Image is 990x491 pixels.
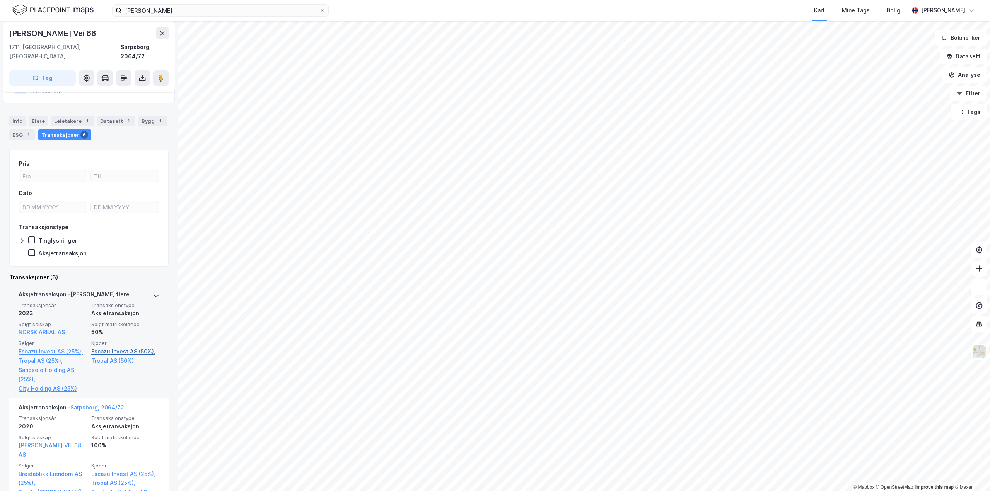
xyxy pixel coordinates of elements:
input: Til [91,170,159,182]
button: Bokmerker [935,30,987,46]
span: Solgt matrikkelandel [91,434,159,441]
a: Tropal AS (50%) [91,356,159,365]
div: Aksjetransaksjon [91,422,159,431]
div: Transaksjonstype [19,223,68,232]
div: Mine Tags [842,6,870,15]
div: Tinglysninger [38,237,77,244]
div: Bolig [887,6,900,15]
div: 1711, [GEOGRAPHIC_DATA], [GEOGRAPHIC_DATA] [9,42,121,61]
div: Sarpsborg, 2064/72 [121,42,169,61]
div: 1 [125,117,132,125]
span: Transaksjonsår [19,302,87,309]
span: Selger [19,340,87,347]
div: 6 [80,131,88,139]
div: Bygg [138,116,167,126]
a: Escazu Invest AS (50%), [91,347,159,356]
button: Datasett [940,49,987,64]
div: Transaksjoner [38,129,91,140]
a: City Holding AS (25%) [19,384,87,393]
span: Transaksjonsår [19,415,87,421]
div: Transaksjoner (6) [9,273,169,282]
div: Info [9,116,26,126]
div: Datasett [97,116,135,126]
div: Aksjetransaksjon - [PERSON_NAME] flere [19,290,130,302]
div: Eiere [29,116,48,126]
div: 50% [91,328,159,337]
span: Solgt selskap [19,321,87,328]
div: Aksjetransaksjon [38,250,87,257]
div: 2020 [19,422,87,431]
input: DD.MM.YYYY [91,201,159,213]
div: [PERSON_NAME] [921,6,965,15]
div: Aksjetransaksjon - [19,403,124,415]
div: Leietakere [51,116,94,126]
img: logo.f888ab2527a4732fd821a326f86c7f29.svg [12,3,94,17]
span: Solgt selskap [19,434,87,441]
a: Sandsolo Holding AS (25%), [19,365,87,384]
div: 1 [156,117,164,125]
a: Escazu Invest AS (25%), [91,469,159,479]
div: Kontrollprogram for chat [951,454,990,491]
div: Pris [19,159,29,168]
a: Tropal AS (25%), [91,478,159,488]
div: ESG [9,129,35,140]
a: Breidablikk Eiendom AS (25%), [19,469,87,488]
span: Transaksjonstype [91,302,159,309]
a: Escazu Invest AS (25%), [19,347,87,356]
div: 2023 [19,309,87,318]
iframe: Chat Widget [951,454,990,491]
a: NORSK AREAL AS [19,329,65,335]
div: Dato [19,189,32,198]
input: Fra [19,170,87,182]
div: [PERSON_NAME] Vei 68 [9,27,98,39]
input: DD.MM.YYYY [19,201,87,213]
div: 1 [83,117,91,125]
button: Tag [9,70,76,86]
button: Filter [950,86,987,101]
span: Kjøper [91,340,159,347]
input: Søk på adresse, matrikkel, gårdeiere, leietakere eller personer [122,5,319,16]
a: OpenStreetMap [876,484,913,490]
div: Aksjetransaksjon [91,309,159,318]
div: 100% [91,441,159,450]
span: Selger [19,462,87,469]
img: Z [972,345,987,359]
div: 1 [24,131,32,139]
a: Tropal AS (25%), [19,356,87,365]
button: Tags [951,104,987,120]
button: Analyse [942,67,987,83]
span: Kjøper [91,462,159,469]
span: Solgt matrikkelandel [91,321,159,328]
a: Mapbox [853,484,874,490]
div: Kart [814,6,825,15]
a: Sarpsborg, 2064/72 [70,404,124,411]
span: Transaksjonstype [91,415,159,421]
a: [PERSON_NAME] VEI 68 AS [19,442,81,458]
div: 891 600 682 [31,89,61,95]
a: Improve this map [915,484,954,490]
